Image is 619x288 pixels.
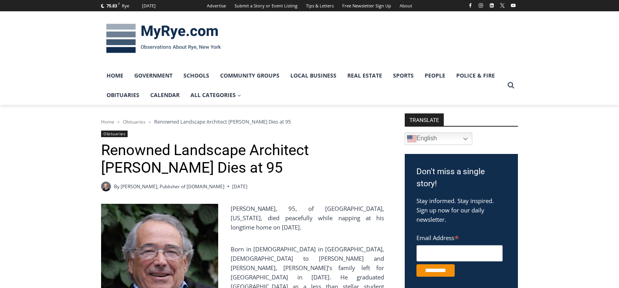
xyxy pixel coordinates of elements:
a: X [498,1,507,10]
span: All Categories [190,91,241,99]
p: [PERSON_NAME], 95, of [GEOGRAPHIC_DATA], [US_STATE], died peacefully while napping at his longtim... [101,204,384,232]
time: [DATE] [232,183,247,190]
img: en [407,134,416,143]
p: Stay informed. Stay inspired. Sign up now for our daily newsletter. [416,196,506,224]
img: MyRye.com [101,18,226,59]
label: Email Address [416,230,503,244]
div: [DATE] [142,2,156,9]
a: Instagram [476,1,486,10]
a: Home [101,118,114,125]
nav: Primary Navigation [101,66,504,105]
a: Real Estate [342,66,388,85]
a: Calendar [145,85,185,105]
a: Author image [101,182,111,191]
nav: Breadcrumbs [101,118,384,125]
div: Rye [122,2,129,9]
a: Home [101,66,129,85]
a: [PERSON_NAME], Publisher of [DOMAIN_NAME] [121,183,224,190]
span: 75.83 [107,3,117,9]
span: > [117,119,120,125]
a: Government [129,66,178,85]
button: View Search Form [504,78,518,92]
strong: TRANSLATE [405,113,444,126]
span: Renowned Landscape Architect [PERSON_NAME] Dies at 95 [154,118,291,125]
h1: Renowned Landscape Architect [PERSON_NAME] Dies at 95 [101,141,384,177]
a: People [419,66,451,85]
a: Obituaries [123,118,146,125]
a: Linkedin [487,1,496,10]
a: English [405,133,472,145]
h3: Don't miss a single story! [416,166,506,190]
a: YouTube [509,1,518,10]
span: F [118,2,120,6]
a: Obituaries [101,131,128,137]
span: By [114,183,119,190]
a: Obituaries [101,85,145,105]
a: Community Groups [215,66,285,85]
a: Facebook [466,1,475,10]
a: Local Business [285,66,342,85]
a: Sports [388,66,419,85]
span: > [149,119,151,125]
a: All Categories [185,85,247,105]
a: Police & Fire [451,66,500,85]
a: Schools [178,66,215,85]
